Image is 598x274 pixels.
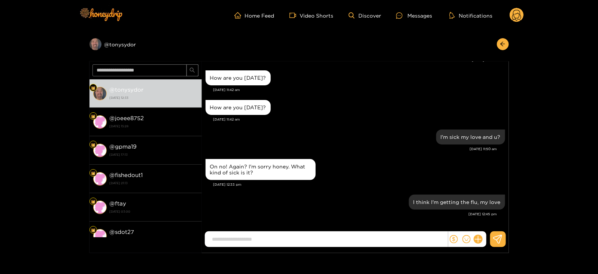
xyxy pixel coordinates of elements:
span: home [234,12,245,19]
strong: [DATE] 15:28 [110,123,198,130]
img: conversation [93,144,107,157]
strong: @ joeee8752 [110,115,144,121]
span: search [189,67,195,74]
img: Fan Level [91,171,95,176]
div: [DATE] 12:33 pm [213,182,505,187]
strong: [DATE] 17:13 [110,151,198,158]
strong: @ tonysydor [110,86,144,93]
img: conversation [93,201,107,214]
strong: [DATE] 12:33 [110,94,198,101]
div: Aug. 27, 11:42 am [206,100,271,115]
div: [DATE] 11:42 am [213,117,505,122]
img: conversation [93,87,107,100]
strong: @ ftay [110,200,127,207]
div: [DATE] 11:42 am [213,87,505,92]
img: Fan Level [91,228,95,232]
span: video-camera [289,12,300,19]
span: arrow-left [500,41,506,48]
div: How are you [DATE]? [210,104,266,110]
div: How are you [DATE]? [210,75,266,81]
img: Fan Level [91,200,95,204]
img: Fan Level [91,114,95,119]
div: On no! Again? I'm sorry honey. What kind of sick is it? [210,164,311,176]
a: Discover [349,12,381,19]
img: conversation [93,229,107,243]
button: search [186,64,198,76]
strong: [DATE] 09:30 [110,237,198,243]
div: Aug. 27, 12:33 pm [206,159,316,180]
div: Aug. 27, 11:42 am [206,70,271,85]
strong: @ fishedout1 [110,172,143,178]
span: dollar [450,235,458,243]
div: I'm sick my love and u? [441,134,501,140]
img: Fan Level [91,86,95,90]
div: @tonysydor [89,38,202,50]
div: I think I'm getting the flu, my love [413,199,501,205]
img: conversation [93,115,107,129]
img: Fan Level [91,143,95,147]
button: arrow-left [497,38,509,50]
div: [DATE] 11:50 am [206,146,497,152]
strong: [DATE] 03:00 [110,208,198,215]
div: [DATE] 12:45 pm [206,211,497,217]
button: Notifications [447,12,495,19]
a: Home Feed [234,12,274,19]
div: Aug. 27, 12:45 pm [409,195,505,210]
a: Video Shorts [289,12,334,19]
strong: @ gpma19 [110,143,137,150]
strong: [DATE] 21:13 [110,180,198,186]
span: smile [462,235,471,243]
strong: @ sdot27 [110,229,134,235]
div: Messages [396,11,432,20]
button: dollar [448,234,459,245]
img: conversation [93,172,107,186]
div: Aug. 27, 11:50 am [436,130,505,144]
